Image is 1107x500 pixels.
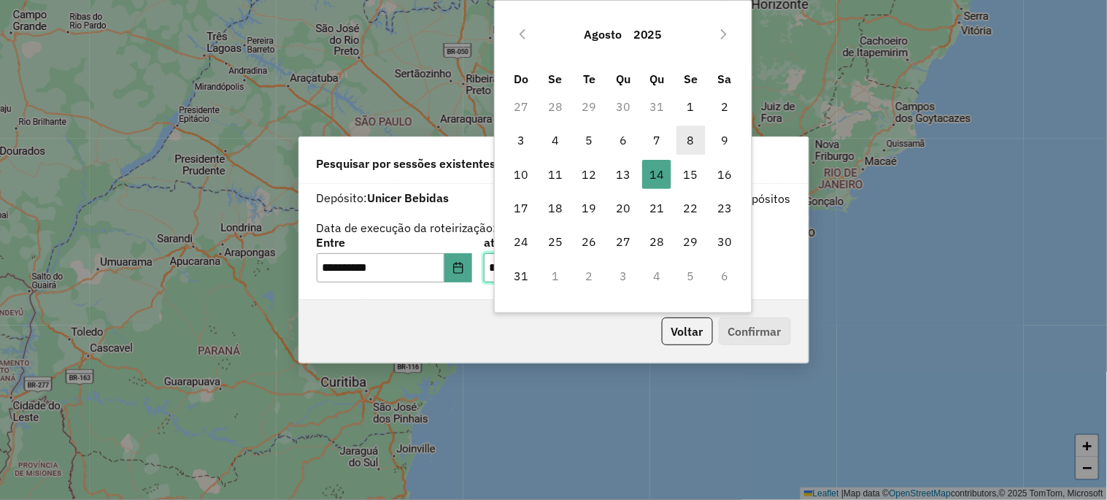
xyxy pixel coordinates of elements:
span: Qu [649,72,664,86]
button: Choose Date [444,253,472,282]
td: 8 [674,123,708,157]
button: Next Month [712,23,736,46]
span: 17 [507,193,536,223]
span: 3 [507,126,536,155]
span: 20 [609,193,638,223]
td: 9 [708,123,741,157]
td: 21 [640,191,674,225]
span: Sa [718,72,732,86]
td: 23 [708,191,741,225]
td: 26 [572,225,606,258]
span: 7 [642,126,671,155]
span: 28 [642,227,671,256]
td: 6 [606,123,640,157]
span: 5 [575,126,604,155]
span: 8 [676,126,706,155]
span: 22 [676,193,706,223]
td: 4 [640,259,674,293]
td: 13 [606,158,640,191]
td: 30 [606,90,640,123]
button: Voltar [662,318,713,345]
td: 31 [640,90,674,123]
label: Depósito: [317,189,450,207]
td: 11 [539,158,572,191]
span: Te [583,72,595,86]
td: 29 [572,90,606,123]
label: Data de execução da roteirização: [317,219,497,236]
span: 30 [710,227,739,256]
span: 23 [710,193,739,223]
span: 4 [541,126,570,155]
td: 1 [674,90,708,123]
td: 7 [640,123,674,157]
span: 16 [710,160,739,189]
span: 11 [541,160,570,189]
strong: Unicer Bebidas [368,191,450,205]
span: 19 [575,193,604,223]
td: 24 [505,225,539,258]
span: Se [684,72,698,86]
td: 3 [606,259,640,293]
td: 14 [640,158,674,191]
span: 6 [609,126,638,155]
span: 31 [507,261,536,291]
td: 27 [505,90,539,123]
span: 2 [710,92,739,121]
td: 15 [674,158,708,191]
td: 5 [674,259,708,293]
span: 1 [676,92,706,121]
td: 31 [505,259,539,293]
span: 27 [609,227,638,256]
td: 2 [708,90,741,123]
td: 25 [539,225,572,258]
label: até [484,234,639,251]
span: 9 [710,126,739,155]
span: Qu [616,72,630,86]
span: 29 [676,227,706,256]
td: 20 [606,191,640,225]
button: Choose Month [578,17,628,52]
td: 29 [674,225,708,258]
td: 18 [539,191,572,225]
span: 24 [507,227,536,256]
td: 22 [674,191,708,225]
td: 6 [708,259,741,293]
td: 19 [572,191,606,225]
span: 10 [507,160,536,189]
button: Choose Year [628,17,668,52]
td: 3 [505,123,539,157]
td: 10 [505,158,539,191]
td: 16 [708,158,741,191]
span: Se [549,72,563,86]
span: Do [514,72,529,86]
span: 15 [676,160,706,189]
span: 25 [541,227,570,256]
td: 28 [539,90,572,123]
span: 14 [642,160,671,189]
button: Previous Month [511,23,534,46]
span: 18 [541,193,570,223]
td: 4 [539,123,572,157]
span: 12 [575,160,604,189]
td: 2 [572,259,606,293]
span: Pesquisar por sessões existentes [317,155,496,172]
td: 5 [572,123,606,157]
td: 1 [539,259,572,293]
label: Entre [317,234,472,251]
td: 27 [606,225,640,258]
span: 13 [609,160,638,189]
td: 30 [708,225,741,258]
span: 21 [642,193,671,223]
td: 17 [505,191,539,225]
td: 28 [640,225,674,258]
span: 26 [575,227,604,256]
td: 12 [572,158,606,191]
